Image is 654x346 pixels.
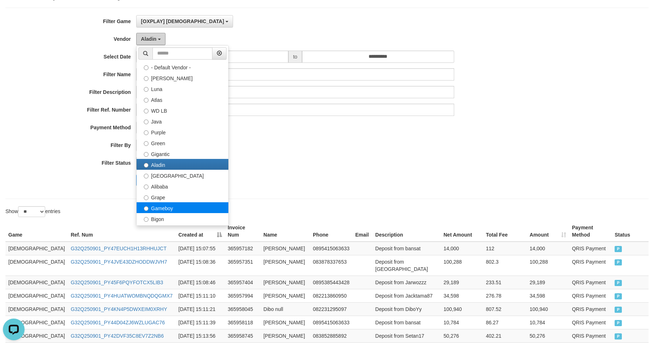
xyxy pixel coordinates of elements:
input: Bigon [144,217,149,222]
td: QRIS Payment [569,289,612,302]
td: 402.21 [483,329,527,342]
td: [DEMOGRAPHIC_DATA] [5,255,68,276]
th: Net Amount [440,221,483,242]
td: 802.3 [483,255,527,276]
td: 365957351 [225,255,261,276]
td: 100,288 [440,255,483,276]
th: Invoice Num [225,221,261,242]
input: - Default Vendor - [144,65,149,70]
td: Deposit from Jacktama87 [373,289,441,302]
th: Total Fee [483,221,527,242]
td: 365957182 [225,242,261,255]
th: Status [612,221,649,242]
td: [DEMOGRAPHIC_DATA] [5,242,68,255]
select: Showentries [18,206,45,217]
a: G32Q250901_PY4JVE43DZHODDWJVH7 [71,259,167,265]
td: 100,940 [440,302,483,316]
th: Phone [310,221,352,242]
td: 10,784 [527,316,569,329]
button: Aladin [136,33,165,45]
td: [PERSON_NAME] [261,329,310,342]
td: [DATE] 15:08:36 [176,255,225,276]
td: 50,276 [527,329,569,342]
input: Gameboy [144,206,149,211]
input: Alibaba [144,185,149,189]
span: PAID [615,293,622,299]
span: PAID [615,259,622,265]
td: [DEMOGRAPHIC_DATA] [5,289,68,302]
span: Aladin [141,36,156,42]
label: WD LB [137,105,228,116]
td: 365958118 [225,316,261,329]
td: QRIS Payment [569,242,612,255]
input: Purple [144,130,149,135]
td: 29,189 [527,276,569,289]
th: Created at: activate to sort column descending [176,221,225,242]
td: 082213860950 [310,289,352,302]
a: G32Q250901_PY45F6PQYFOTCX5LIB3 [71,280,163,285]
td: Deposit from Jarwozzz [373,276,441,289]
label: Green [137,137,228,148]
label: Aladin [137,159,228,170]
input: [PERSON_NAME] [144,76,149,81]
td: [PERSON_NAME] [261,242,310,255]
th: Ref. Num [68,221,176,242]
td: Deposit from DiboYy [373,302,441,316]
a: G32Q250901_PY4HUATWOMBNQDQGMX7 [71,293,173,299]
td: [DEMOGRAPHIC_DATA] [5,302,68,316]
td: 100,940 [527,302,569,316]
a: G32Q250901_PY47EUCH1H13RHHUJCT [71,246,167,251]
td: [DATE] 15:08:46 [176,276,225,289]
label: Grape [137,191,228,202]
input: Luna [144,87,149,92]
td: QRIS Payment [569,316,612,329]
td: 112 [483,242,527,255]
td: QRIS Payment [569,255,612,276]
label: Gameboy [137,202,228,213]
td: [DATE] 15:11:21 [176,302,225,316]
td: [PERSON_NAME] [261,255,310,276]
td: 233.51 [483,276,527,289]
td: 10,784 [440,316,483,329]
td: [DATE] 15:11:10 [176,289,225,302]
a: G32Q250901_PY44D04ZJ6WZLUGAC76 [71,320,165,325]
label: Java [137,116,228,126]
label: Atlas [137,94,228,105]
td: [DEMOGRAPHIC_DATA] [5,276,68,289]
td: Deposit from bansat [373,242,441,255]
td: 082231295097 [310,302,352,316]
label: [GEOGRAPHIC_DATA] [137,170,228,181]
td: 34,598 [440,289,483,302]
input: [GEOGRAPHIC_DATA] [144,174,149,178]
td: 083852885892 [310,329,352,342]
td: [PERSON_NAME] [261,289,310,302]
label: Alibaba [137,181,228,191]
td: 365957994 [225,289,261,302]
label: Luna [137,83,228,94]
span: [OXPLAY] [DEMOGRAPHIC_DATA] [141,18,224,24]
input: Aladin [144,163,149,168]
span: PAID [615,320,622,326]
th: Email [352,221,372,242]
td: 86.27 [483,316,527,329]
td: 365958045 [225,302,261,316]
input: Gigantic [144,152,149,157]
td: Deposit from bansat [373,316,441,329]
td: [DEMOGRAPHIC_DATA] [5,329,68,342]
td: 50,276 [440,329,483,342]
td: QRIS Payment [569,276,612,289]
label: [PERSON_NAME] [137,72,228,83]
input: Atlas [144,98,149,103]
td: [PERSON_NAME] [261,316,310,329]
label: Gigantic [137,148,228,159]
td: [DATE] 15:11:39 [176,316,225,329]
td: QRIS Payment [569,302,612,316]
span: to [288,51,302,63]
a: G32Q250901_PY42DVF35C8EV7Z2NB6 [71,333,164,339]
td: 365957404 [225,276,261,289]
td: Dibo null [261,302,310,316]
td: 807.52 [483,302,527,316]
span: PAID [615,307,622,313]
label: Show entries [5,206,60,217]
td: Deposit from [GEOGRAPHIC_DATA] [373,255,441,276]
